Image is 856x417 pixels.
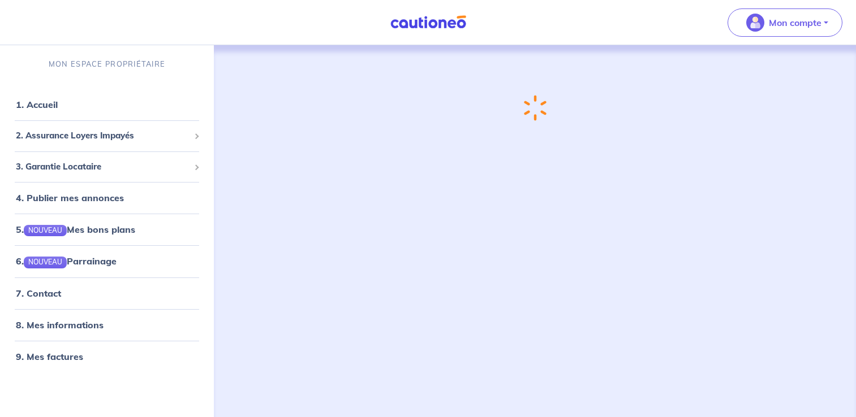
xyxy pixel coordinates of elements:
[49,59,165,69] p: MON ESPACE PROPRIÉTAIRE
[5,218,209,241] div: 5.NOUVEAUMes bons plans
[16,255,117,267] a: 6.NOUVEAUParrainage
[16,160,190,173] span: 3. Garantie Locataire
[16,129,190,142] span: 2. Assurance Loyers Impayés
[5,93,209,116] div: 1. Accueil
[746,14,764,32] img: illu_account_valid_menu.svg
[5,186,209,209] div: 4. Publier mes annonces
[5,345,209,368] div: 9. Mes factures
[524,95,547,121] img: loading-spinner
[5,250,209,272] div: 6.NOUVEAUParrainage
[16,319,104,331] a: 8. Mes informations
[16,351,83,362] a: 9. Mes factures
[728,8,842,37] button: illu_account_valid_menu.svgMon compte
[5,125,209,147] div: 2. Assurance Loyers Impayés
[769,16,821,29] p: Mon compte
[16,224,135,235] a: 5.NOUVEAUMes bons plans
[5,156,209,178] div: 3. Garantie Locataire
[386,15,471,29] img: Cautioneo
[16,99,58,110] a: 1. Accueil
[5,314,209,336] div: 8. Mes informations
[16,192,124,203] a: 4. Publier mes annonces
[5,282,209,305] div: 7. Contact
[16,288,61,299] a: 7. Contact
